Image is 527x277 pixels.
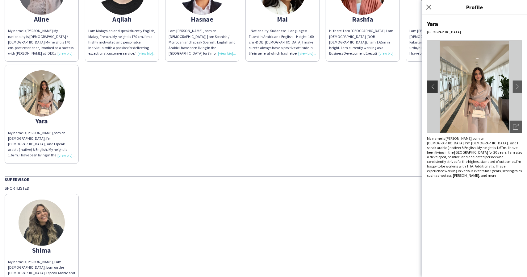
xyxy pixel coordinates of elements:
[88,28,156,56] div: I am Malaysian and speak fluently English, Malay, French. My height is 170 cm. I’m a highly motiv...
[5,185,522,191] div: Shortlisted
[422,3,527,11] h3: Profile
[5,176,522,182] div: Supervisor
[427,30,522,34] div: [GEOGRAPHIC_DATA]
[169,28,236,56] div: I am [PERSON_NAME] , born on [DEMOGRAPHIC_DATA]) | am Spanish / Morrocan and I speak Spanish, Eng...
[427,40,522,133] img: Crew avatar or photo
[427,136,522,178] div: My name is [PERSON_NAME],born on [DEMOGRAPHIC_DATA]. I'm [DEMOGRAPHIC_DATA] , and I speak arabic ...
[8,130,75,158] div: My name is [PERSON_NAME],born on [DEMOGRAPHIC_DATA]. I'm [DEMOGRAPHIC_DATA] , and I speak arabic ...
[427,20,522,28] div: Yara
[8,16,75,22] div: Aline
[329,16,396,22] div: Rashfa
[249,16,316,22] div: Mai
[8,28,75,56] div: My name is [PERSON_NAME] My nationality is [DEMOGRAPHIC_DATA] / [DEMOGRAPHIC_DATA] My height is 1...
[249,28,316,56] div: - Nationality: Sudanese - Languages: Fluent in Arabic and English. - Height: 160 cm -DOB: [DEMOGR...
[88,16,156,22] div: Aqilah
[169,16,236,22] div: Hasnae
[19,200,65,246] img: thumb-66a0eee99dbf9.jpeg
[8,247,75,253] div: Shima
[510,121,522,133] div: Open photos pop-in
[409,16,477,22] div: Reem
[19,70,65,117] img: thumb-3c4366df-2dda-49c4-ac57-7476a23bfdf7.jpg
[409,28,477,56] div: I am [PERSON_NAME], born on [DEMOGRAPHIC_DATA]. I am Pakistani/Omani and I speak english, urdu/hi...
[329,28,396,56] div: Hi there! I am [GEOGRAPHIC_DATA]. I am [DEMOGRAPHIC_DATA] (DOB [DEMOGRAPHIC_DATA]). I am 1.65m in...
[8,118,75,124] div: Yara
